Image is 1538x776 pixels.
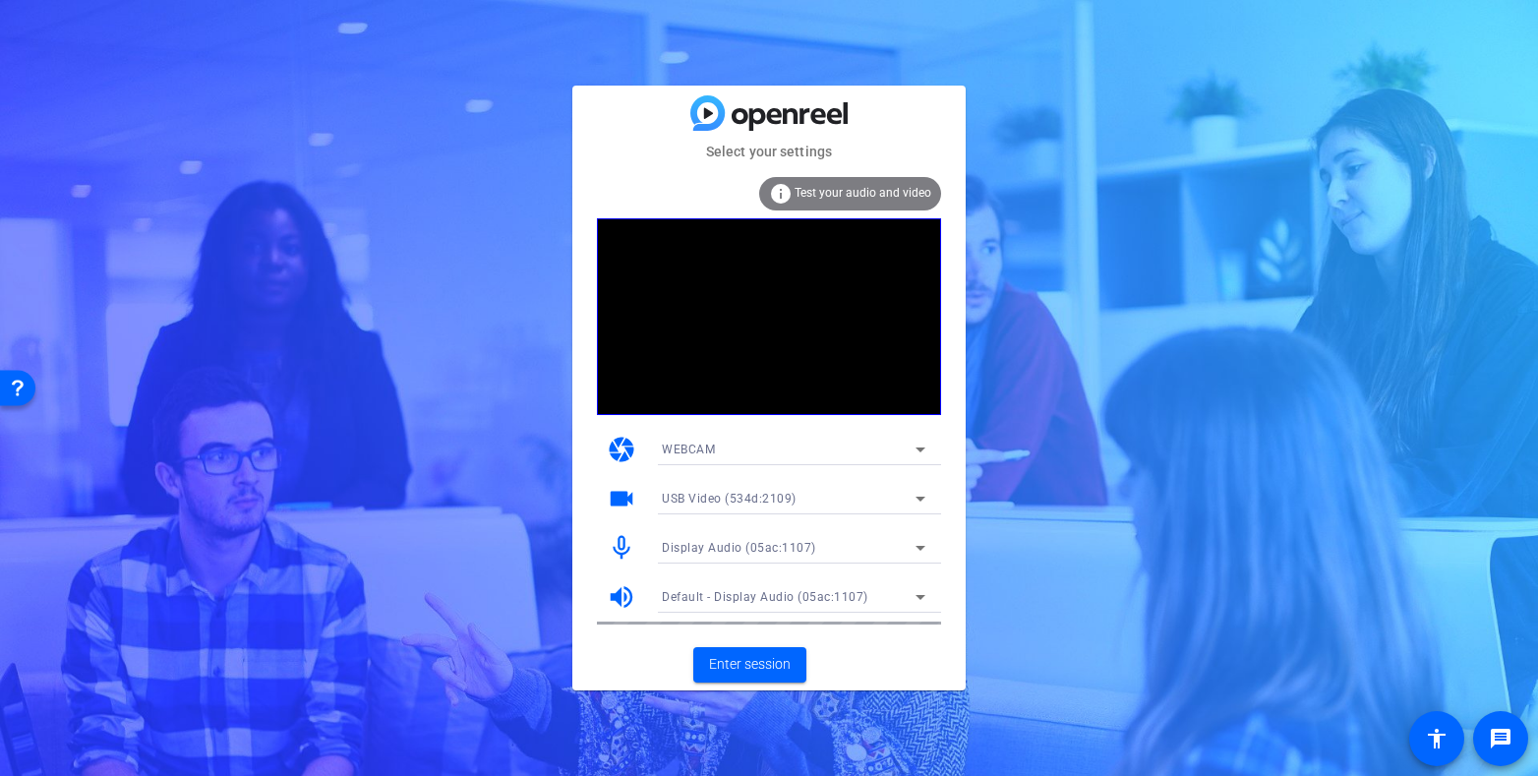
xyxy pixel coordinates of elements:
[607,582,636,612] mat-icon: volume_up
[709,654,791,675] span: Enter session
[769,182,793,206] mat-icon: info
[572,141,966,162] mat-card-subtitle: Select your settings
[607,533,636,563] mat-icon: mic_none
[607,435,636,464] mat-icon: camera
[1425,727,1449,750] mat-icon: accessibility
[662,443,715,456] span: WEBCAM
[1489,727,1512,750] mat-icon: message
[607,484,636,513] mat-icon: videocam
[693,647,806,683] button: Enter session
[795,186,931,200] span: Test your audio and video
[662,590,868,604] span: Default - Display Audio (05ac:1107)
[662,541,816,555] span: Display Audio (05ac:1107)
[690,95,848,130] img: blue-gradient.svg
[662,492,797,506] span: USB Video (534d:2109)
